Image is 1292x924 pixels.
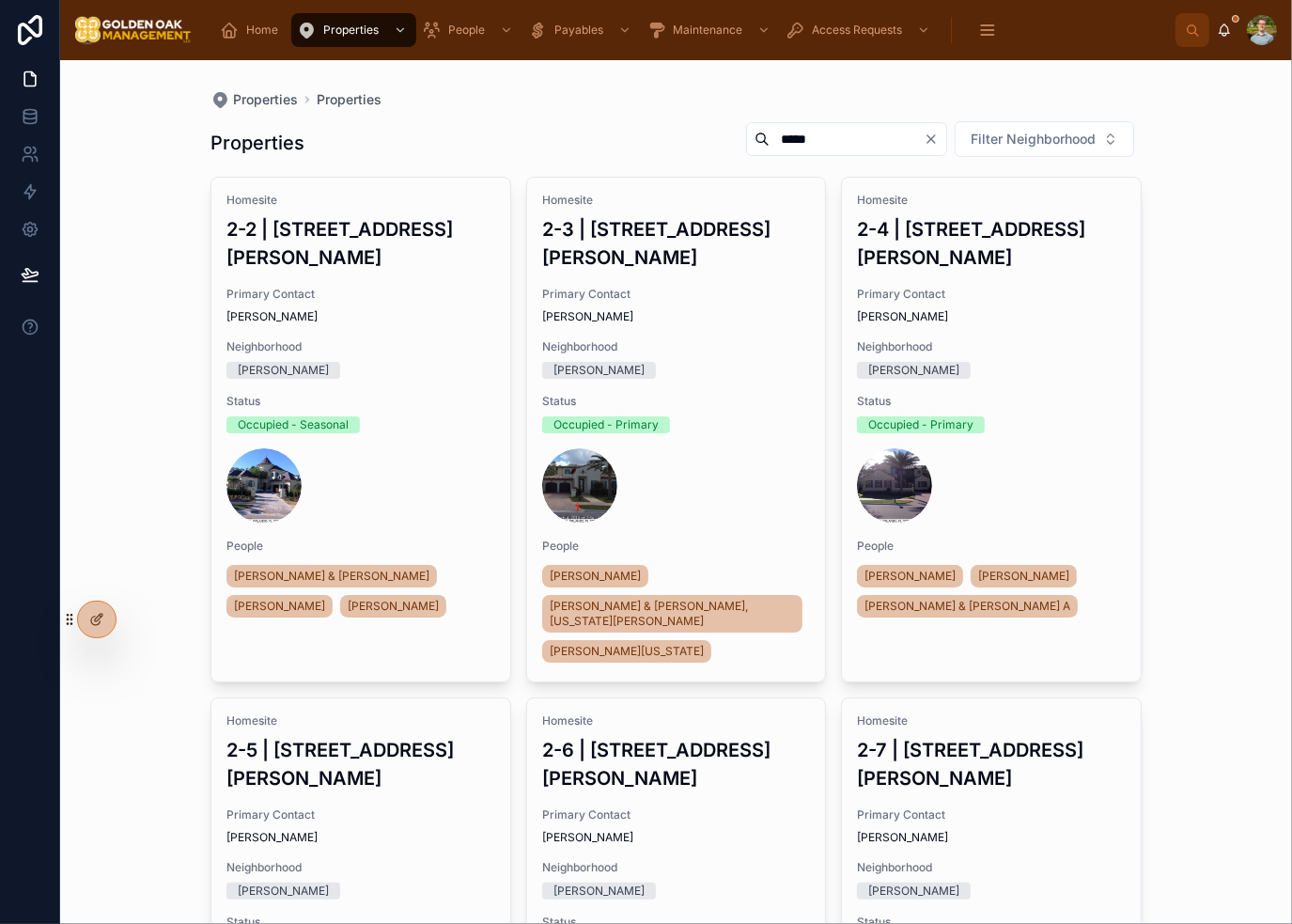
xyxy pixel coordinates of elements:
span: Filter Neighborhood [971,130,1096,149]
span: Primary Contact [226,287,495,302]
span: Neighborhood [857,860,1126,875]
div: [PERSON_NAME] [553,362,645,379]
span: Properties [233,90,298,109]
a: [PERSON_NAME][US_STATE] [542,640,711,663]
a: Maintenance [641,13,780,47]
span: Status [542,394,811,409]
button: Select Button [955,121,1134,157]
span: People [448,23,485,38]
span: [PERSON_NAME] [978,569,1069,584]
span: Primary Contact [542,807,811,822]
div: [PERSON_NAME] [868,362,959,379]
div: [PERSON_NAME] [238,362,329,379]
span: [PERSON_NAME] [542,309,811,324]
a: [PERSON_NAME] [226,595,333,618]
div: Occupied - Primary [868,416,973,433]
span: Homesite [542,193,811,208]
a: Properties [291,13,416,47]
a: Home [214,13,291,47]
span: Primary Contact [857,807,1126,822]
span: Properties [323,23,379,38]
a: Properties [210,90,298,109]
span: [PERSON_NAME] [234,599,325,614]
span: Maintenance [673,23,742,38]
span: Homesite [226,193,495,208]
span: Primary Contact [857,287,1126,302]
a: Access Requests [780,13,940,47]
span: [PERSON_NAME] [348,599,439,614]
h3: 2-6 | [STREET_ADDRESS][PERSON_NAME] [542,736,811,792]
span: [PERSON_NAME] [857,830,1126,845]
span: Neighborhood [542,339,811,354]
span: Primary Contact [542,287,811,302]
span: People [857,539,1126,554]
a: [PERSON_NAME] [971,565,1077,587]
span: Homesite [857,193,1126,208]
span: Primary Contact [226,807,495,822]
a: [PERSON_NAME] & [PERSON_NAME], [US_STATE][PERSON_NAME] [542,595,803,633]
span: Homesite [226,713,495,728]
div: [PERSON_NAME] [238,883,329,900]
span: People [542,539,811,554]
div: Occupied - Primary [553,416,659,433]
span: [PERSON_NAME] & [PERSON_NAME], [US_STATE][PERSON_NAME] [550,599,796,629]
a: [PERSON_NAME] [340,595,446,618]
span: Neighborhood [542,860,811,875]
span: Payables [554,23,603,38]
a: People [416,13,522,47]
span: Home [246,23,278,38]
div: [PERSON_NAME] [868,883,959,900]
div: [PERSON_NAME] [553,883,645,900]
a: Properties [317,90,381,109]
h1: Properties [210,130,304,156]
span: Status [226,394,495,409]
span: Neighborhood [857,339,1126,354]
span: [PERSON_NAME] [226,830,495,845]
a: [PERSON_NAME] & [PERSON_NAME] [226,565,437,587]
span: People [226,539,495,554]
img: App logo [75,15,192,45]
span: [PERSON_NAME] [226,309,495,324]
button: Clear [924,132,946,147]
span: Access Requests [812,23,902,38]
a: Payables [522,13,641,47]
span: [PERSON_NAME][US_STATE] [550,644,704,659]
span: [PERSON_NAME] & [PERSON_NAME] [234,569,429,584]
span: [PERSON_NAME] [550,569,641,584]
span: Neighborhood [226,860,495,875]
span: Homesite [542,713,811,728]
h3: 2-4 | [STREET_ADDRESS][PERSON_NAME] [857,215,1126,272]
h3: 2-5 | [STREET_ADDRESS][PERSON_NAME] [226,736,495,792]
a: [PERSON_NAME] [542,565,648,587]
h3: 2-7 | [STREET_ADDRESS][PERSON_NAME] [857,736,1126,792]
div: scrollable content [207,9,1175,51]
span: [PERSON_NAME] [542,830,811,845]
span: [PERSON_NAME] & [PERSON_NAME] A [864,599,1070,614]
a: [PERSON_NAME] [857,565,963,587]
span: [PERSON_NAME] [864,569,956,584]
h3: 2-2 | [STREET_ADDRESS][PERSON_NAME] [226,215,495,272]
a: Homesite2-2 | [STREET_ADDRESS][PERSON_NAME]Primary Contact[PERSON_NAME]Neighborhood[PERSON_NAME]S... [210,177,511,682]
span: [PERSON_NAME] [857,309,1126,324]
a: Homesite2-3 | [STREET_ADDRESS][PERSON_NAME]Primary Contact[PERSON_NAME]Neighborhood[PERSON_NAME]S... [526,177,827,682]
h3: 2-3 | [STREET_ADDRESS][PERSON_NAME] [542,215,811,272]
span: Homesite [857,713,1126,728]
span: Neighborhood [226,339,495,354]
div: Occupied - Seasonal [238,416,349,433]
a: Homesite2-4 | [STREET_ADDRESS][PERSON_NAME]Primary Contact[PERSON_NAME]Neighborhood[PERSON_NAME]S... [841,177,1142,682]
span: Status [857,394,1126,409]
a: [PERSON_NAME] & [PERSON_NAME] A [857,595,1078,618]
